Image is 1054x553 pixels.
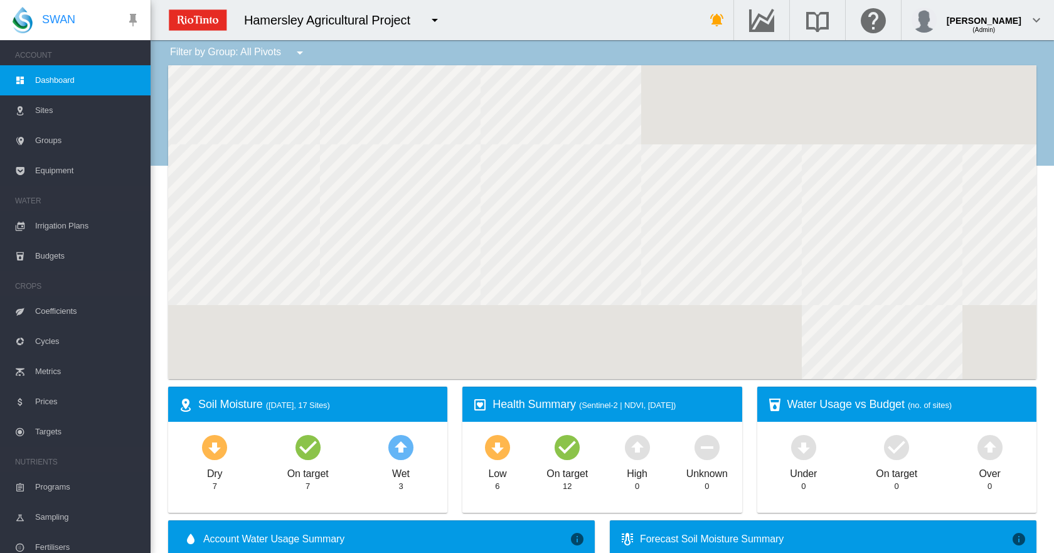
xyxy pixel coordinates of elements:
md-icon: icon-arrow-up-bold-circle [386,432,416,462]
div: 0 [635,481,639,492]
img: ZPXdBAAAAAElFTkSuQmCC [164,4,232,36]
span: ([DATE], 17 Sites) [266,400,330,410]
md-icon: icon-information [570,532,585,547]
span: Equipment [35,156,141,186]
img: profile.jpg [912,8,937,33]
div: 3 [398,481,403,492]
span: (Sentinel-2 | NDVI, [DATE]) [579,400,676,410]
md-icon: icon-checkbox-marked-circle [293,432,323,462]
span: Dashboard [35,65,141,95]
div: High [627,462,647,481]
div: On target [546,462,588,481]
md-icon: icon-menu-down [292,45,307,60]
md-icon: icon-checkbox-marked-circle [552,432,582,462]
span: Targets [35,417,141,447]
md-icon: icon-information [1011,532,1026,547]
span: Metrics [35,357,141,387]
md-icon: icon-map-marker-radius [178,397,193,412]
md-icon: icon-menu-down [427,13,442,28]
span: Irrigation Plans [35,211,141,241]
span: Coefficients [35,296,141,326]
span: WATER [15,191,141,211]
md-icon: icon-cup-water [767,397,782,412]
md-icon: icon-heart-box-outline [472,397,487,412]
span: Sites [35,95,141,126]
div: 0 [705,481,709,492]
md-icon: icon-bell-ring [710,13,725,28]
div: 0 [987,481,992,492]
div: Health Summary [492,397,732,412]
md-icon: icon-arrow-down-bold-circle [200,432,230,462]
md-icon: icon-minus-circle [692,432,722,462]
div: Unknown [686,462,728,481]
div: 0 [895,481,899,492]
md-icon: icon-water [183,532,198,547]
md-icon: icon-pin [125,13,141,28]
span: SWAN [42,12,75,28]
div: Over [979,462,1000,481]
div: 6 [495,481,499,492]
md-icon: Search the knowledge base [802,13,833,28]
div: Soil Moisture [198,397,437,412]
md-icon: icon-arrow-down-bold-circle [789,432,819,462]
div: 12 [563,481,572,492]
span: Groups [35,126,141,156]
div: Forecast Soil Moisture Summary [640,532,1011,546]
div: Low [488,462,506,481]
md-icon: icon-chevron-down [1029,13,1044,28]
md-icon: icon-thermometer-lines [620,532,635,547]
button: icon-menu-down [287,40,312,65]
md-icon: icon-arrow-down-bold-circle [482,432,513,462]
span: (no. of sites) [908,400,952,410]
div: 7 [306,481,310,492]
div: Dry [207,462,223,481]
md-icon: icon-arrow-up-bold-circle [975,432,1005,462]
img: SWAN-Landscape-Logo-Colour-drop.png [13,7,33,33]
span: Cycles [35,326,141,357]
span: Account Water Usage Summary [203,532,570,546]
div: Wet [392,462,410,481]
span: Programs [35,472,141,502]
div: 7 [213,481,217,492]
span: NUTRIENTS [15,452,141,472]
div: Water Usage vs Budget [787,397,1026,412]
button: icon-bell-ring [705,8,730,33]
div: [PERSON_NAME] [947,9,1021,22]
div: Hamersley Agricultural Project [244,11,422,29]
md-icon: icon-checkbox-marked-circle [881,432,912,462]
button: icon-menu-down [422,8,447,33]
div: Under [790,462,817,481]
span: (Admin) [972,26,995,33]
span: ACCOUNT [15,45,141,65]
div: On target [287,462,329,481]
span: Sampling [35,502,141,532]
div: On target [876,462,917,481]
div: 0 [801,481,806,492]
md-icon: icon-arrow-up-bold-circle [622,432,652,462]
span: Budgets [35,241,141,271]
span: Prices [35,387,141,417]
md-icon: Go to the Data Hub [747,13,777,28]
md-icon: Click here for help [858,13,888,28]
div: Filter by Group: All Pivots [161,40,316,65]
span: CROPS [15,276,141,296]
